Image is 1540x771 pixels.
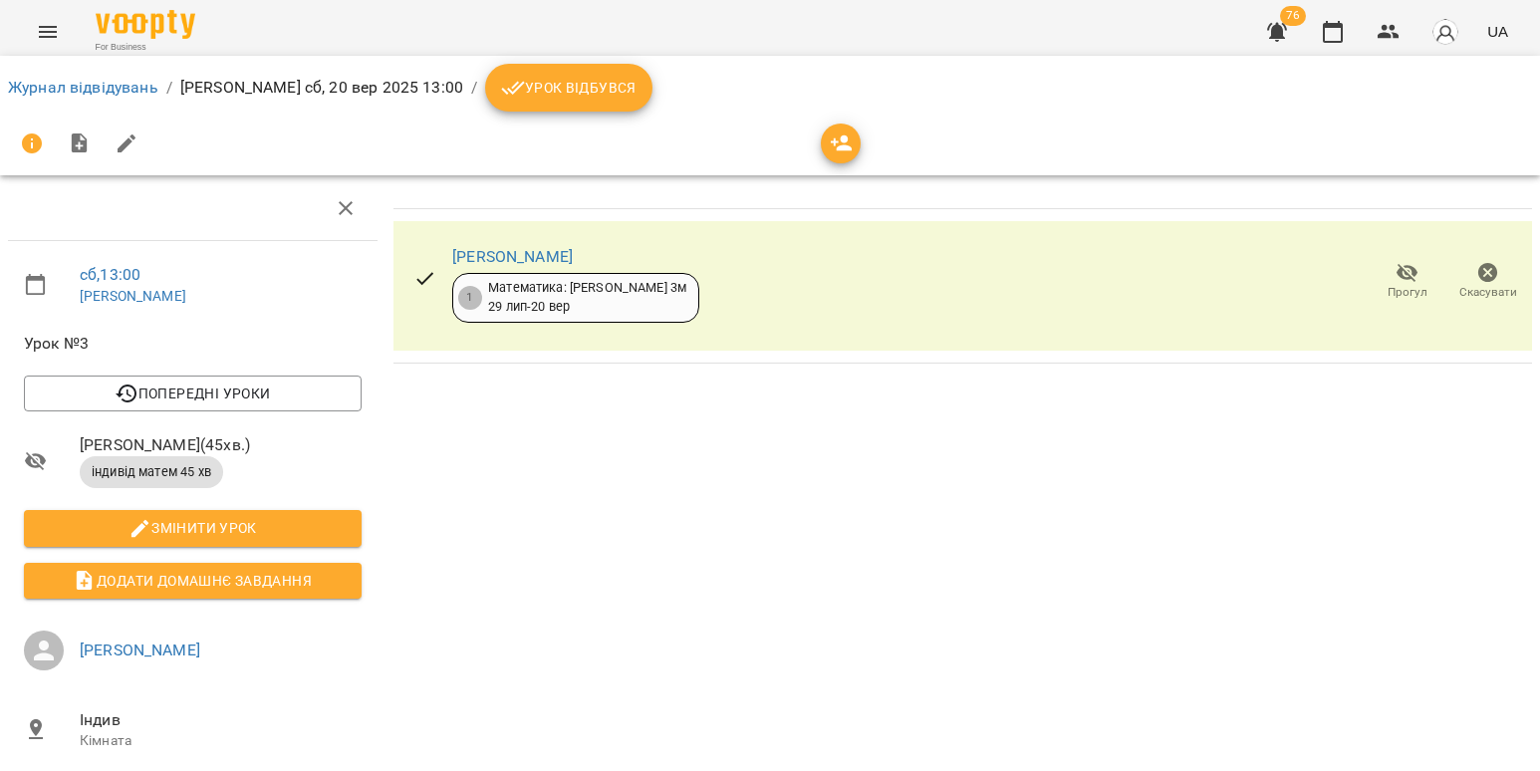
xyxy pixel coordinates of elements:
span: Попередні уроки [40,382,346,405]
span: індивід матем 45 хв [80,463,223,481]
a: Журнал відвідувань [8,78,158,97]
button: Попередні уроки [24,376,362,411]
a: [PERSON_NAME] [80,288,186,304]
button: UA [1479,13,1516,50]
a: сб , 13:00 [80,265,140,284]
button: Урок відбувся [485,64,652,112]
button: Змінити урок [24,510,362,546]
span: Урок №3 [24,332,362,356]
span: 76 [1280,6,1306,26]
div: Математика: [PERSON_NAME] 3м 29 лип - 20 вер [488,279,686,316]
div: 1 [458,286,482,310]
span: UA [1487,21,1508,42]
a: [PERSON_NAME] [452,247,573,266]
button: Прогул [1367,254,1447,310]
p: Кімната [80,731,362,751]
span: Змінити урок [40,516,346,540]
span: Урок відбувся [501,76,637,100]
li: / [166,76,172,100]
p: [PERSON_NAME] сб, 20 вер 2025 13:00 [180,76,463,100]
li: / [471,76,477,100]
span: Додати домашнє завдання [40,569,346,593]
nav: breadcrumb [8,64,1532,112]
span: Індив [80,708,362,732]
button: Menu [24,8,72,56]
span: Прогул [1388,284,1427,301]
button: Скасувати [1447,254,1528,310]
img: avatar_s.png [1431,18,1459,46]
span: [PERSON_NAME] ( 45 хв. ) [80,433,362,457]
img: Voopty Logo [96,10,195,39]
a: [PERSON_NAME] [80,641,200,659]
span: Скасувати [1459,284,1517,301]
button: Додати домашнє завдання [24,563,362,599]
span: For Business [96,41,195,54]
